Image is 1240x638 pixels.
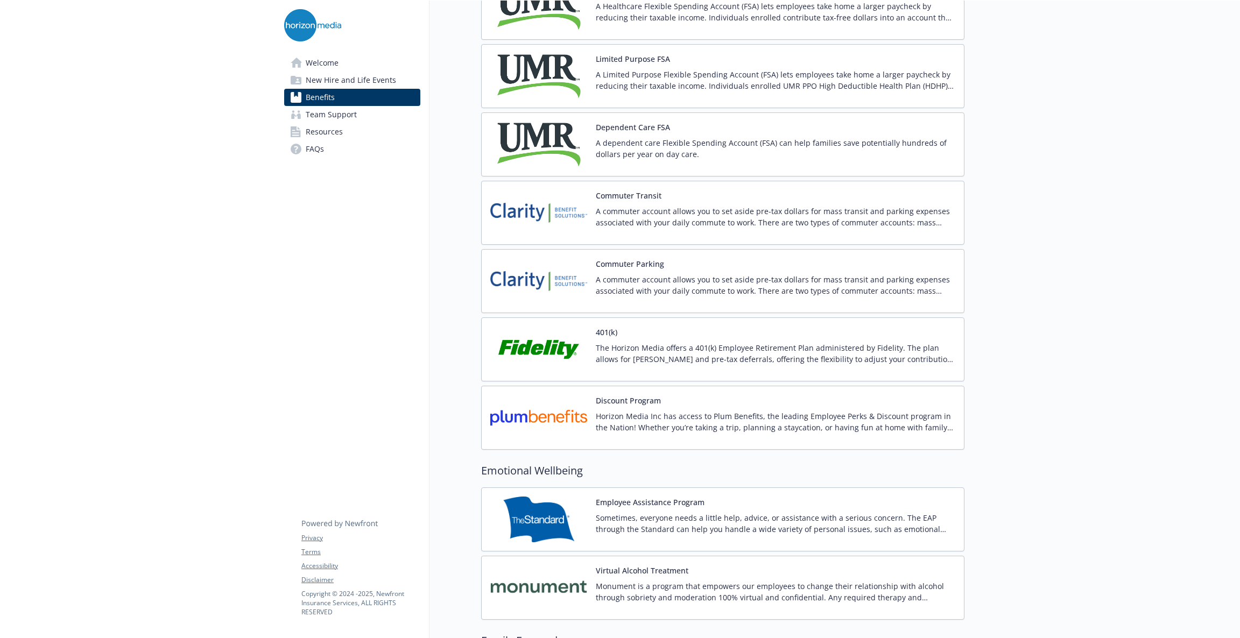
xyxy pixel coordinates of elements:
span: Benefits [306,89,335,106]
a: Benefits [284,89,420,106]
a: Privacy [301,533,420,543]
p: Horizon Media Inc has access to Plum Benefits, the leading Employee Perks & Discount program in t... [596,410,955,433]
img: UMR carrier logo [490,122,587,167]
img: Fidelity Investments carrier logo [490,327,587,372]
p: Monument is a program that empowers our employees to change their relationship with alcohol throu... [596,580,955,603]
span: Welcome [306,54,339,72]
a: Welcome [284,54,420,72]
button: Dependent Care FSA [596,122,670,133]
a: Accessibility [301,561,420,571]
button: Limited Purpose FSA [596,53,670,65]
img: UMR carrier logo [490,53,587,99]
button: Commuter Transit [596,190,661,201]
p: A Limited Purpose Flexible Spending Account (FSA) lets employees take home a larger paycheck by r... [596,69,955,91]
a: Resources [284,123,420,140]
button: Discount Program [596,395,661,406]
span: Resources [306,123,343,140]
img: plumbenefits carrier logo [490,395,587,441]
span: Team Support [306,106,357,123]
p: The Horizon Media offers a 401(k) Employee Retirement Plan administered by Fidelity. The plan all... [596,342,955,365]
p: A commuter account allows you to set aside pre-tax dollars for mass transit and parking expenses ... [596,205,955,228]
a: Disclaimer [301,575,420,585]
p: Sometimes, everyone needs a little help, advice, or assistance with a serious concern. The EAP th... [596,512,955,535]
a: Terms [301,547,420,557]
img: Clarity Benefit Solutions carrier logo [490,190,587,236]
button: Virtual Alcohol Treatment [596,565,688,576]
a: New Hire and Life Events [284,72,420,89]
img: Clarity Benefit Solutions carrier logo [490,258,587,304]
h2: Emotional Wellbeing [481,463,964,479]
img: Standard Insurance Company carrier logo [490,497,587,542]
p: Copyright © 2024 - 2025 , Newfront Insurance Services, ALL RIGHTS RESERVED [301,589,420,616]
button: Commuter Parking [596,258,664,270]
span: New Hire and Life Events [306,72,396,89]
a: FAQs [284,140,420,158]
p: A Healthcare Flexible Spending Account (FSA) lets employees take home a larger paycheck by reduci... [596,1,955,23]
img: Monument carrier logo [490,565,587,611]
button: 401(k) [596,327,617,338]
p: A dependent care Flexible Spending Account (FSA) can help families save potentially hundreds of d... [596,137,955,160]
p: A commuter account allows you to set aside pre-tax dollars for mass transit and parking expenses ... [596,274,955,296]
span: FAQs [306,140,324,158]
a: Team Support [284,106,420,123]
button: Employee Assistance Program [596,497,704,508]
